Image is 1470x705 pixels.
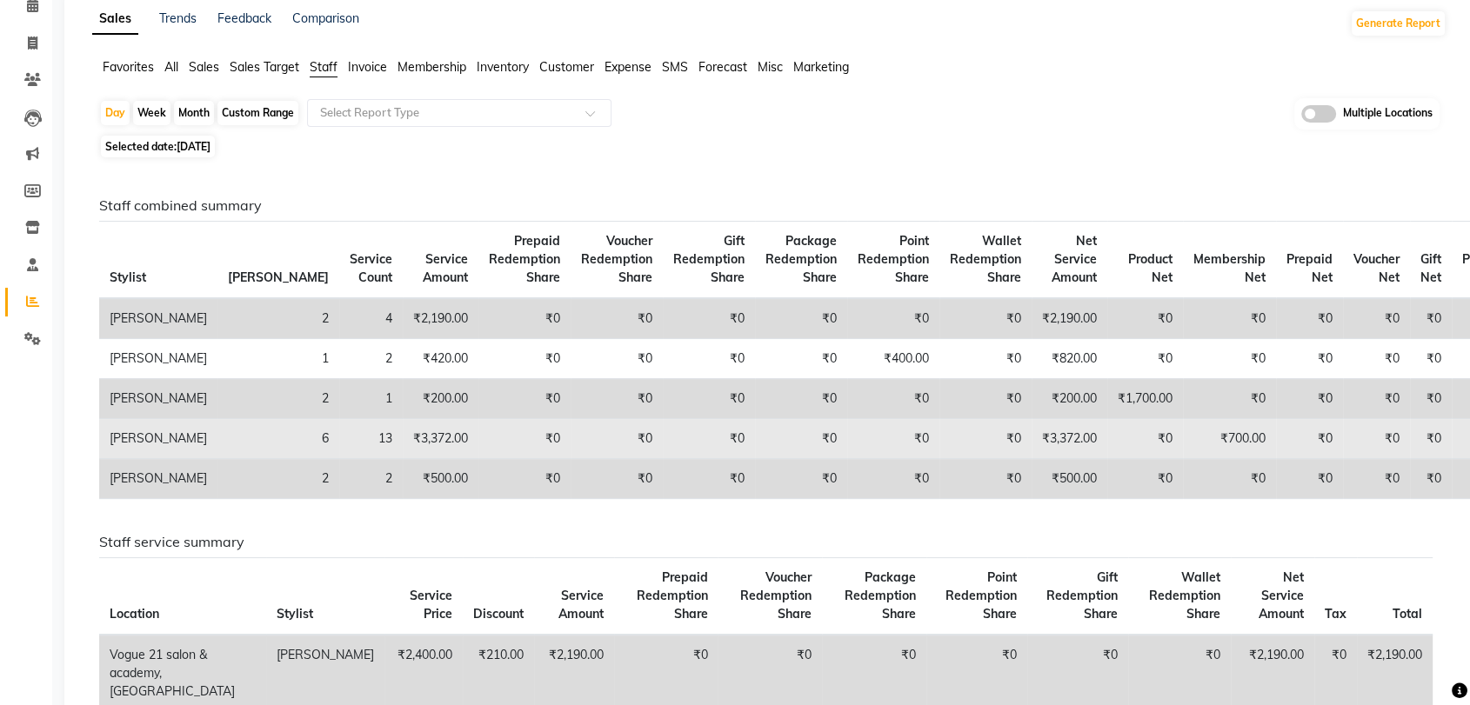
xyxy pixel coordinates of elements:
td: 13 [339,419,403,459]
td: 2 [217,298,339,339]
span: Selected date: [101,136,215,157]
span: Expense [605,59,651,75]
div: Month [174,101,214,125]
td: ₹0 [663,298,755,339]
td: ₹0 [571,379,663,419]
span: SMS [662,59,688,75]
a: Comparison [292,10,359,26]
span: Stylist [110,269,146,285]
span: Customer [539,59,594,75]
td: ₹0 [755,419,847,459]
span: Gift Redemption Share [1046,569,1118,622]
td: ₹3,372.00 [1032,419,1107,459]
span: Package Redemption Share [845,569,916,622]
td: ₹0 [939,459,1032,499]
span: Stylist [277,606,313,622]
span: Voucher Redemption Share [740,569,812,622]
td: 2 [217,379,339,419]
span: Point Redemption Share [858,233,929,285]
div: Day [101,101,130,125]
span: Staff [310,59,337,75]
td: ₹0 [847,459,939,499]
span: Voucher Net [1353,251,1400,285]
span: Misc [758,59,783,75]
td: ₹700.00 [1183,419,1276,459]
span: Net Service Amount [1052,233,1097,285]
td: ₹0 [1343,459,1410,499]
span: Prepaid Redemption Share [636,569,707,622]
td: 6 [217,419,339,459]
td: ₹0 [1343,379,1410,419]
td: ₹0 [1107,419,1183,459]
h6: Staff combined summary [99,197,1433,214]
span: Gift Redemption Share [673,233,745,285]
span: [DATE] [177,140,210,153]
td: ₹0 [663,419,755,459]
span: Package Redemption Share [765,233,837,285]
span: Inventory [477,59,529,75]
td: ₹0 [755,339,847,379]
td: 1 [339,379,403,419]
span: Forecast [698,59,747,75]
td: ₹0 [939,339,1032,379]
td: [PERSON_NAME] [99,339,217,379]
td: ₹0 [1276,298,1343,339]
td: ₹0 [478,459,571,499]
span: Tax [1325,606,1346,622]
span: [PERSON_NAME] [228,269,329,285]
td: [PERSON_NAME] [99,298,217,339]
td: ₹0 [1276,419,1343,459]
td: ₹1,700.00 [1107,379,1183,419]
span: Total [1393,606,1422,622]
span: Sales [189,59,219,75]
td: ₹0 [1410,339,1452,379]
span: Net Service Amount [1259,569,1304,622]
td: ₹0 [939,298,1032,339]
td: 2 [339,339,403,379]
span: Marketing [793,59,849,75]
td: ₹0 [1183,339,1276,379]
td: ₹0 [1276,339,1343,379]
td: ₹0 [1276,379,1343,419]
span: All [164,59,178,75]
td: ₹2,190.00 [1032,298,1107,339]
span: Service Count [350,251,392,285]
td: ₹0 [847,379,939,419]
td: ₹0 [478,339,571,379]
td: ₹0 [1276,459,1343,499]
td: ₹0 [847,419,939,459]
td: ₹0 [571,459,663,499]
td: ₹820.00 [1032,339,1107,379]
td: ₹0 [1107,339,1183,379]
td: ₹0 [478,419,571,459]
td: ₹0 [755,298,847,339]
span: Membership Net [1193,251,1266,285]
span: Discount [473,606,524,622]
td: ₹0 [571,339,663,379]
td: ₹0 [1183,459,1276,499]
td: ₹0 [1410,379,1452,419]
span: Favorites [103,59,154,75]
td: ₹0 [1107,459,1183,499]
td: 2 [339,459,403,499]
td: ₹0 [1410,419,1452,459]
span: Multiple Locations [1343,105,1433,123]
span: Point Redemption Share [945,569,1017,622]
td: ₹0 [663,379,755,419]
td: ₹0 [1343,339,1410,379]
div: Week [133,101,170,125]
td: ₹3,372.00 [403,419,478,459]
td: ₹0 [847,298,939,339]
td: ₹200.00 [1032,379,1107,419]
span: Wallet Redemption Share [950,233,1021,285]
span: Location [110,606,159,622]
td: ₹0 [478,298,571,339]
td: ₹0 [1107,298,1183,339]
span: Membership [398,59,466,75]
span: Product Net [1128,251,1173,285]
span: Voucher Redemption Share [581,233,652,285]
span: Sales Target [230,59,299,75]
td: ₹420.00 [403,339,478,379]
td: ₹0 [1410,298,1452,339]
td: ₹200.00 [403,379,478,419]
